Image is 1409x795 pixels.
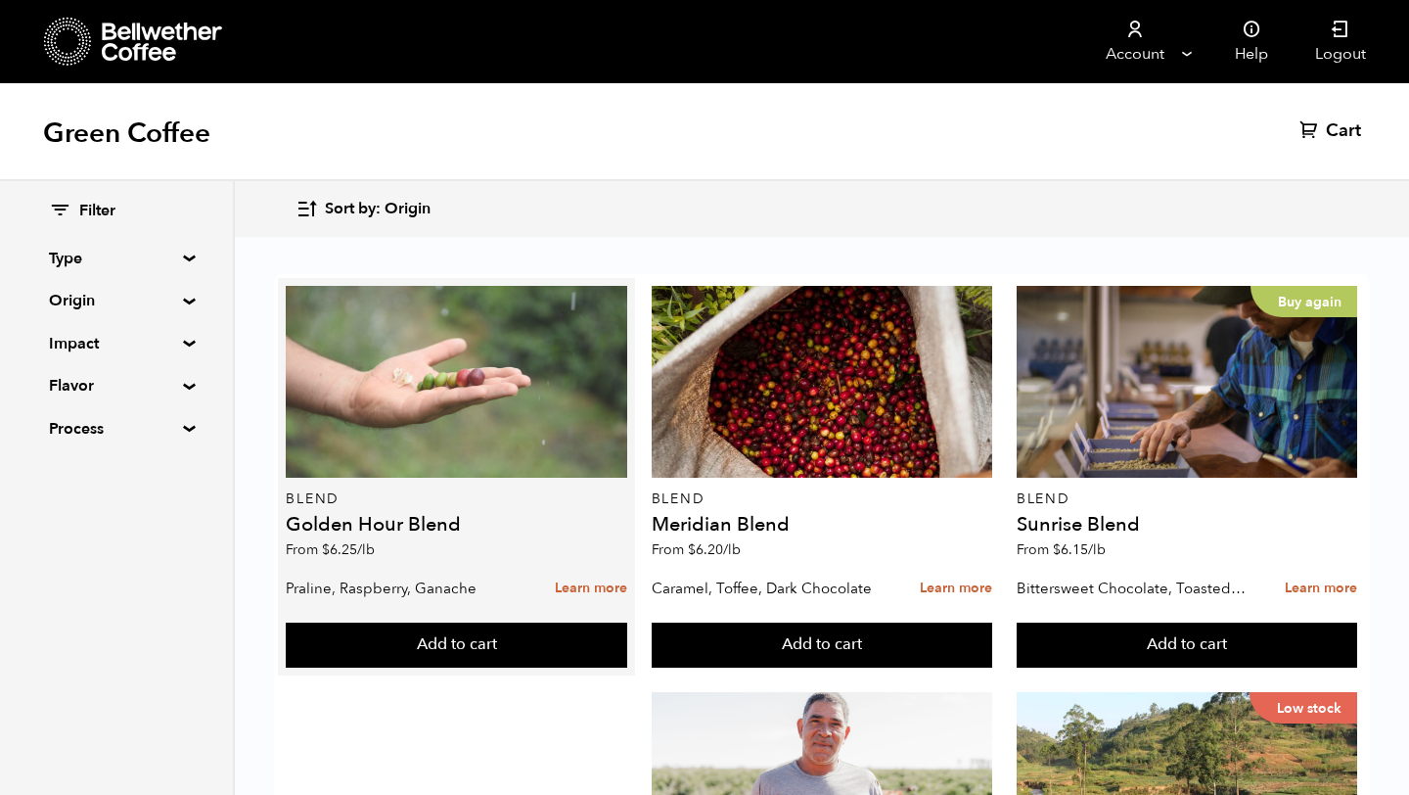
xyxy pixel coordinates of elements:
[652,515,992,535] h4: Meridian Blend
[688,540,741,559] bdi: 6.20
[295,186,431,232] button: Sort by: Origin
[49,247,184,270] summary: Type
[49,332,184,355] summary: Impact
[920,568,992,610] a: Learn more
[286,574,518,603] p: Praline, Raspberry, Ganache
[1017,623,1357,668] button: Add to cart
[1088,540,1106,559] span: /lb
[322,540,330,559] span: $
[1299,119,1366,143] a: Cart
[357,540,375,559] span: /lb
[1053,540,1106,559] bdi: 6.15
[1250,692,1357,724] p: Low stock
[49,374,184,397] summary: Flavor
[688,540,696,559] span: $
[325,199,431,220] span: Sort by: Origin
[1017,540,1106,559] span: From
[49,417,184,441] summary: Process
[1017,286,1357,478] a: Buy again
[286,623,626,668] button: Add to cart
[286,540,375,559] span: From
[1250,286,1357,317] p: Buy again
[652,492,992,506] p: Blend
[555,568,627,610] a: Learn more
[322,540,375,559] bdi: 6.25
[79,201,115,222] span: Filter
[1017,574,1249,603] p: Bittersweet Chocolate, Toasted Marshmallow, Candied Orange, Praline
[1285,568,1357,610] a: Learn more
[723,540,741,559] span: /lb
[286,492,626,506] p: Blend
[43,116,210,151] h1: Green Coffee
[652,623,992,668] button: Add to cart
[49,289,184,312] summary: Origin
[1017,515,1357,535] h4: Sunrise Blend
[286,515,626,535] h4: Golden Hour Blend
[1053,540,1061,559] span: $
[652,540,741,559] span: From
[652,574,884,603] p: Caramel, Toffee, Dark Chocolate
[1326,119,1361,143] span: Cart
[1017,492,1357,506] p: Blend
